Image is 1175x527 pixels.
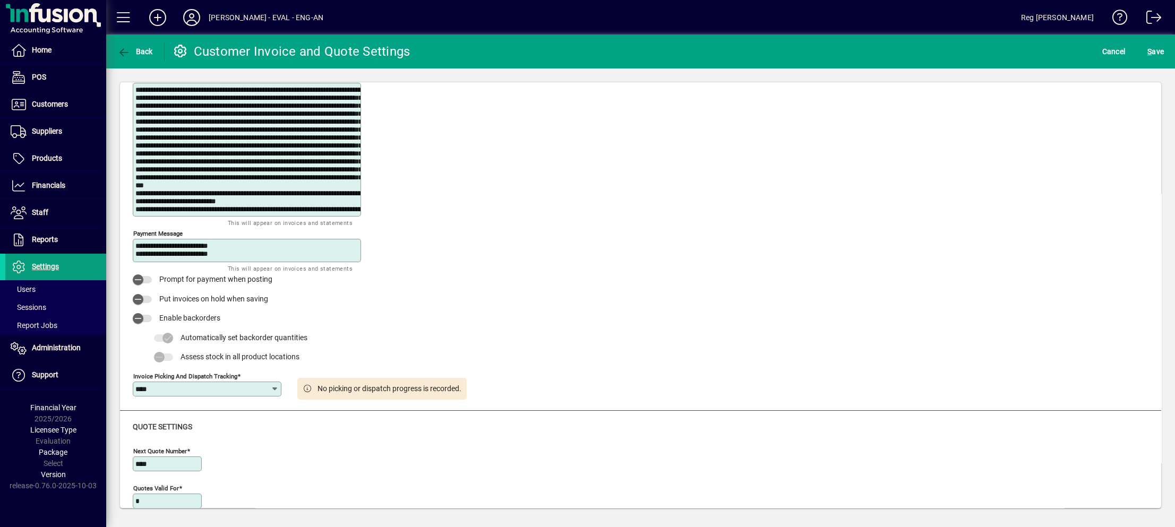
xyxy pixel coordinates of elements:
[106,42,165,61] app-page-header-button: Back
[5,37,106,64] a: Home
[11,285,36,293] span: Users
[133,230,183,237] mat-label: Payment Message
[32,154,62,162] span: Products
[30,403,76,412] span: Financial Year
[32,370,58,379] span: Support
[209,9,323,26] div: [PERSON_NAME] - EVAL - ENG-AN
[1147,43,1164,60] span: ave
[32,127,62,135] span: Suppliers
[5,362,106,388] a: Support
[228,262,353,274] mat-hint: This will appear on invoices and statements
[1104,2,1128,37] a: Knowledge Base
[5,145,106,172] a: Products
[32,262,59,271] span: Settings
[32,181,65,189] span: Financials
[318,383,461,394] div: No picking or dispatch progress is recorded.
[32,100,68,108] span: Customers
[159,295,268,303] span: Put invoices on hold when saving
[141,8,175,27] button: Add
[32,343,81,352] span: Administration
[181,333,307,342] span: Automatically set backorder quantities
[1100,42,1128,61] button: Cancel
[11,321,57,330] span: Report Jobs
[5,118,106,145] a: Suppliers
[175,8,209,27] button: Profile
[5,298,106,316] a: Sessions
[173,43,410,60] div: Customer Invoice and Quote Settings
[181,352,299,361] span: Assess stock in all product locations
[5,280,106,298] a: Users
[1147,47,1152,56] span: S
[5,200,106,226] a: Staff
[1138,2,1162,37] a: Logout
[133,484,179,491] mat-label: Quotes valid for
[11,303,46,312] span: Sessions
[32,235,58,244] span: Reports
[133,422,192,431] span: Quote settings
[41,470,66,479] span: Version
[115,42,156,61] button: Back
[5,227,106,253] a: Reports
[5,316,106,334] a: Report Jobs
[32,46,52,54] span: Home
[5,172,106,199] a: Financials
[1145,42,1167,61] button: Save
[133,447,187,454] mat-label: Next quote number
[5,64,106,91] a: POS
[5,335,106,361] a: Administration
[117,47,153,56] span: Back
[228,217,353,229] mat-hint: This will appear on invoices and statements
[159,275,272,283] span: Prompt for payment when posting
[30,426,76,434] span: Licensee Type
[39,448,67,456] span: Package
[32,208,48,217] span: Staff
[32,73,46,81] span: POS
[1102,43,1126,60] span: Cancel
[159,314,220,322] span: Enable backorders
[133,372,237,379] mat-label: Invoice Picking and Dispatch Tracking
[1021,9,1094,26] div: Reg [PERSON_NAME]
[5,91,106,118] a: Customers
